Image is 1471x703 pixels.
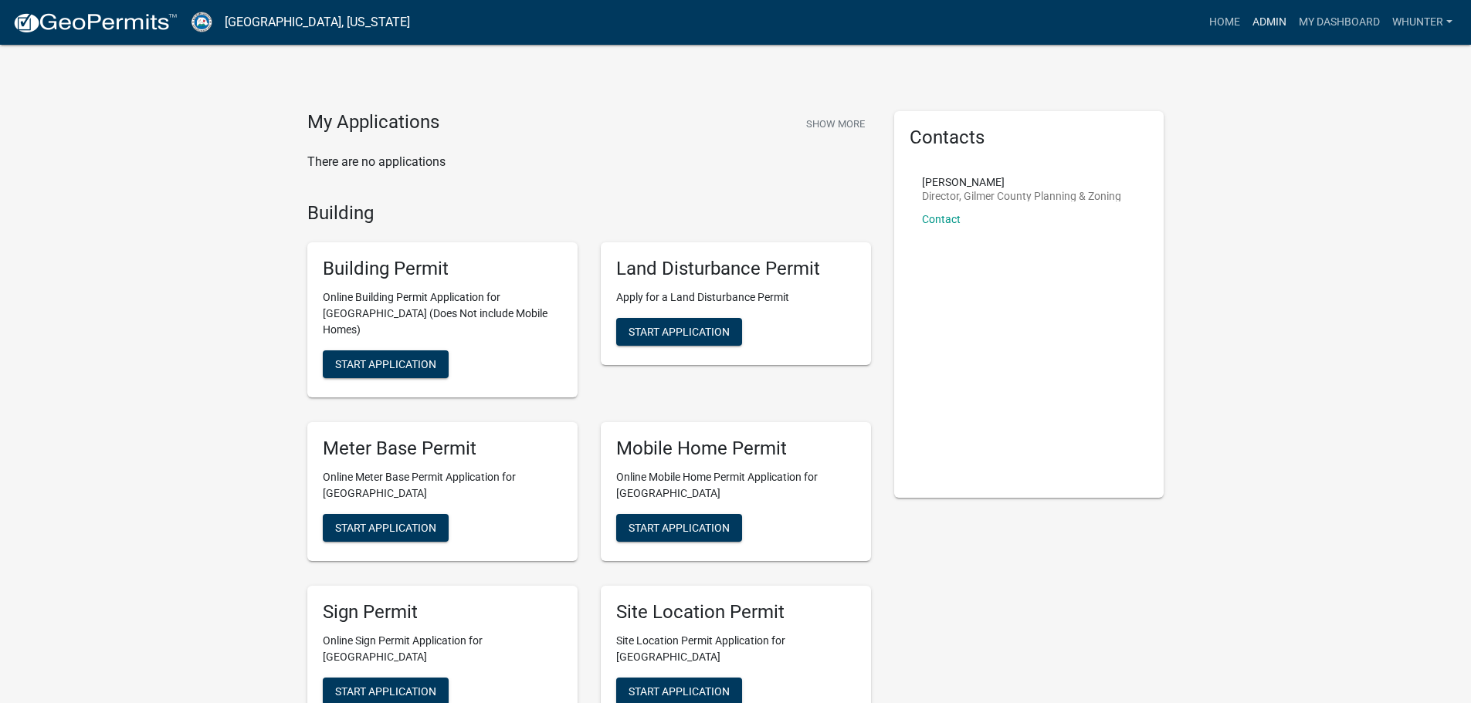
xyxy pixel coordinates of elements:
button: Start Application [616,514,742,542]
p: Online Meter Base Permit Application for [GEOGRAPHIC_DATA] [323,469,562,502]
h5: Site Location Permit [616,601,856,624]
a: [GEOGRAPHIC_DATA], [US_STATE] [225,9,410,35]
p: There are no applications [307,153,871,171]
h5: Building Permit [323,258,562,280]
h5: Mobile Home Permit [616,438,856,460]
span: Start Application [335,684,436,697]
p: [PERSON_NAME] [922,177,1121,188]
img: Gilmer County, Georgia [190,12,212,32]
span: Start Application [629,684,730,697]
h5: Meter Base Permit [323,438,562,460]
p: Apply for a Land Disturbance Permit [616,289,856,306]
p: Online Building Permit Application for [GEOGRAPHIC_DATA] (Does Not include Mobile Homes) [323,289,562,338]
button: Start Application [323,350,449,378]
button: Start Application [616,318,742,346]
h4: Building [307,202,871,225]
p: Online Mobile Home Permit Application for [GEOGRAPHIC_DATA] [616,469,856,502]
p: Site Location Permit Application for [GEOGRAPHIC_DATA] [616,633,856,665]
button: Start Application [323,514,449,542]
a: Contact [922,213,961,225]
h5: Land Disturbance Permit [616,258,856,280]
button: Show More [800,111,871,137]
a: Home [1203,8,1246,37]
span: Start Application [629,326,730,338]
p: Director, Gilmer County Planning & Zoning [922,191,1121,201]
h5: Sign Permit [323,601,562,624]
a: My Dashboard [1293,8,1386,37]
a: whunter [1386,8,1459,37]
span: Start Application [335,358,436,370]
a: Admin [1246,8,1293,37]
span: Start Application [335,521,436,533]
h4: My Applications [307,111,439,134]
span: Start Application [629,521,730,533]
p: Online Sign Permit Application for [GEOGRAPHIC_DATA] [323,633,562,665]
h5: Contacts [910,127,1149,149]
